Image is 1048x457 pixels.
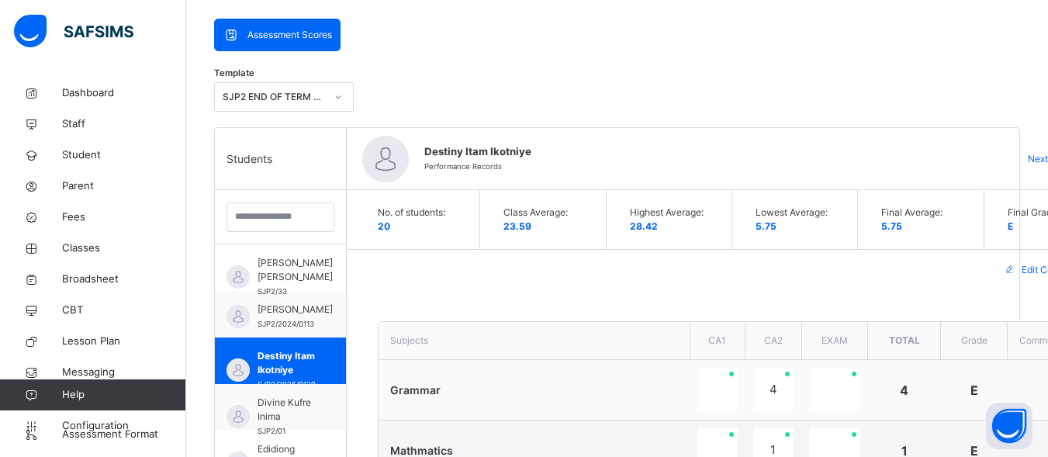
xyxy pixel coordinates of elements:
[503,220,531,232] span: 23.59
[62,418,185,434] span: Configuration
[62,116,186,132] span: Staff
[258,256,333,284] span: [PERSON_NAME] [PERSON_NAME]
[753,368,794,412] div: 4
[258,320,314,328] span: SJP2/2024/0113
[630,220,658,232] span: 28.42
[258,287,287,296] span: SJP2/33
[258,380,316,389] span: SJP2/2025/0129
[62,209,186,225] span: Fees
[227,305,250,328] img: default.svg
[227,151,272,167] span: Students
[258,427,285,435] span: SJP2/01
[756,206,842,220] span: Lowest Average:
[801,322,868,360] th: EXAM
[881,220,902,232] span: 5.75
[390,383,441,396] span: Grammar
[881,206,967,220] span: Final Average:
[227,265,250,289] img: default.svg
[424,144,1000,160] span: Destiny Itam Ikotniye
[379,322,690,360] th: Subjects
[62,147,186,163] span: Student
[889,334,920,346] span: Total
[62,387,185,403] span: Help
[62,85,186,101] span: Dashboard
[247,28,332,42] span: Assessment Scores
[941,322,1008,360] th: Grade
[227,358,250,382] img: default.svg
[214,67,254,80] span: Template
[258,349,316,377] span: Destiny Itam Ikotniye
[690,322,745,360] th: CA1
[986,403,1032,449] button: Open asap
[378,220,390,232] span: 20
[258,396,311,424] span: Divine Kufre Inima
[756,220,776,232] span: 5.75
[362,136,409,182] img: default.svg
[62,272,186,287] span: Broadsheet
[227,405,250,428] img: default.svg
[378,206,464,220] span: No. of students:
[970,383,978,398] span: E
[62,334,186,349] span: Lesson Plan
[424,162,502,171] span: Performance Records
[745,322,802,360] th: CA2
[390,444,453,457] span: Mathmatics
[14,15,133,47] img: safsims
[62,303,186,318] span: CBT
[62,241,186,256] span: Classes
[62,365,186,380] span: Messaging
[223,90,325,104] div: SJP2 END OF TERM REPORT
[630,206,716,220] span: Highest Average:
[1008,220,1013,232] span: E
[258,303,333,317] span: [PERSON_NAME]
[503,206,590,220] span: Class Average:
[62,178,186,194] span: Parent
[900,383,908,398] span: 4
